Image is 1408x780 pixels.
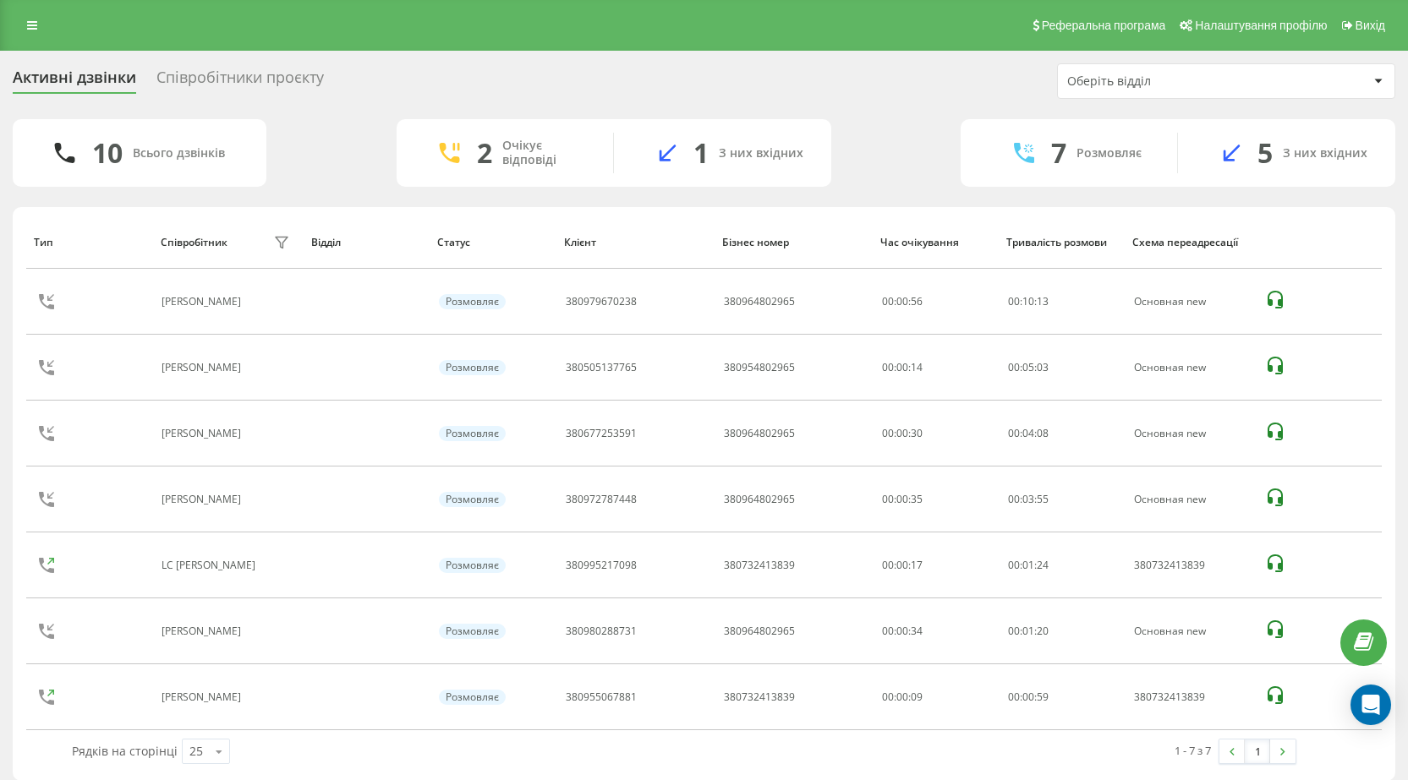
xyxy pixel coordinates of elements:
[1257,137,1273,169] div: 5
[189,743,203,760] div: 25
[1008,559,1049,571] div: : :
[1006,237,1116,248] div: Тривалість розмови
[1134,625,1246,637] div: Основная new
[437,237,548,248] div: Статус
[566,296,637,308] div: 380979670238
[1022,360,1034,374] span: 05
[724,362,795,374] div: 380954802965
[724,691,795,703] div: 380732413839
[566,362,637,374] div: 380505137765
[1134,559,1246,571] div: 380732413839
[92,137,123,169] div: 10
[693,137,709,169] div: 1
[724,296,795,308] div: 380964802965
[1077,146,1142,161] div: Розмовляє
[1008,691,1049,703] div: : :
[1037,690,1049,704] span: 59
[566,691,637,703] div: 380955067881
[724,494,795,505] div: 380964802965
[1008,624,1020,638] span: 00
[502,139,588,167] div: Очікує відповіді
[311,237,421,248] div: Відділ
[1067,74,1269,89] div: Оберіть відділ
[1008,426,1020,440] span: 00
[882,691,989,703] div: 00:00:09
[1022,690,1034,704] span: 00
[1022,624,1034,638] span: 01
[1008,494,1049,505] div: : :
[1037,294,1049,308] span: 13
[1008,360,1020,374] span: 00
[1008,296,1049,308] div: : :
[72,743,178,759] span: Рядків на сторінці
[880,237,990,248] div: Час очікування
[1022,294,1034,308] span: 10
[566,428,637,439] div: 380677253591
[439,690,506,705] div: Розмовляє
[162,691,245,703] div: [PERSON_NAME]
[1195,19,1327,32] span: Налаштування профілю
[882,494,989,505] div: 00:00:35
[724,625,795,637] div: 380964802965
[162,428,245,439] div: [PERSON_NAME]
[1022,492,1034,506] span: 03
[882,559,989,571] div: 00:00:17
[566,494,637,505] div: 380972787448
[1051,137,1066,169] div: 7
[161,237,227,248] div: Співробітник
[13,68,136,95] div: Активні дзвінки
[1037,624,1049,638] span: 20
[1008,294,1020,308] span: 00
[156,68,324,95] div: Співробітники проєкту
[1037,360,1049,374] span: 03
[1175,742,1211,759] div: 1 - 7 з 7
[1134,362,1246,374] div: Основная new
[1037,492,1049,506] span: 55
[1037,558,1049,572] span: 24
[1132,237,1247,248] div: Схема переадресації
[1042,19,1166,32] span: Реферальна програма
[1283,146,1367,161] div: З них вхідних
[882,428,989,439] div: 00:00:30
[882,625,989,637] div: 00:00:34
[566,559,637,571] div: 380995217098
[162,494,245,505] div: [PERSON_NAME]
[1022,558,1034,572] span: 01
[34,237,144,248] div: Тип
[439,492,506,507] div: Розмовляє
[1245,739,1270,763] a: 1
[1008,558,1020,572] span: 00
[719,146,803,161] div: З них вхідних
[564,237,706,248] div: Клієнт
[477,137,492,169] div: 2
[439,426,506,441] div: Розмовляє
[566,625,637,637] div: 380980288731
[724,559,795,571] div: 380732413839
[439,558,506,573] div: Розмовляє
[1037,426,1049,440] span: 08
[1008,362,1049,374] div: : :
[1356,19,1385,32] span: Вихід
[1350,685,1391,725] div: Open Intercom Messenger
[1134,296,1246,308] div: Основная new
[882,362,989,374] div: 00:00:14
[162,362,245,374] div: [PERSON_NAME]
[1134,494,1246,505] div: Основная new
[1134,428,1246,439] div: Основная new
[162,296,245,308] div: [PERSON_NAME]
[439,360,506,375] div: Розмовляє
[1008,690,1020,704] span: 00
[722,237,864,248] div: Бізнес номер
[1022,426,1034,440] span: 04
[1134,691,1246,703] div: 380732413839
[439,624,506,639] div: Розмовляє
[1008,625,1049,637] div: : :
[882,296,989,308] div: 00:00:56
[724,428,795,439] div: 380964802965
[1008,492,1020,506] span: 00
[162,559,260,571] div: LC [PERSON_NAME]
[162,625,245,637] div: [PERSON_NAME]
[439,294,506,309] div: Розмовляє
[1008,428,1049,439] div: : :
[133,146,225,161] div: Всього дзвінків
